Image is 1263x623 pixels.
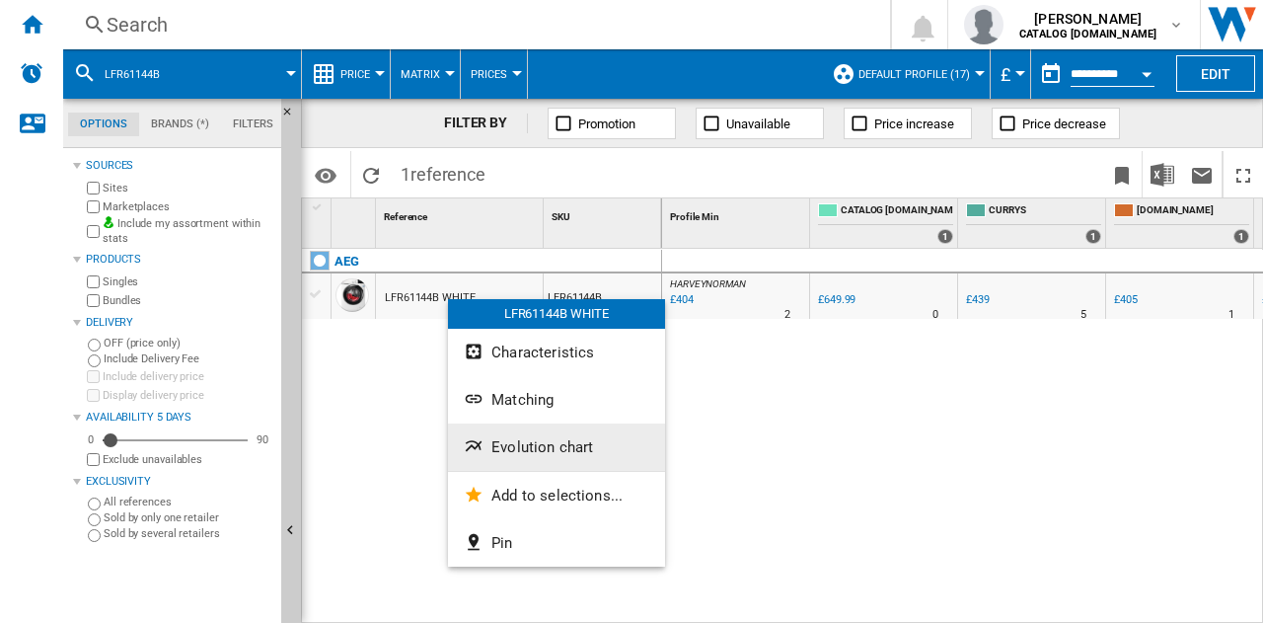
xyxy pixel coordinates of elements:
button: Characteristics [448,329,665,376]
button: Matching [448,376,665,424]
span: Pin [491,534,512,552]
span: Add to selections... [491,487,623,505]
button: Add to selections... [448,472,665,519]
div: LFR61144B WHITE [448,299,665,329]
span: Evolution chart [491,438,593,456]
span: Matching [491,391,554,409]
button: Pin... [448,519,665,567]
button: Evolution chart [448,424,665,471]
span: Characteristics [491,344,594,361]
